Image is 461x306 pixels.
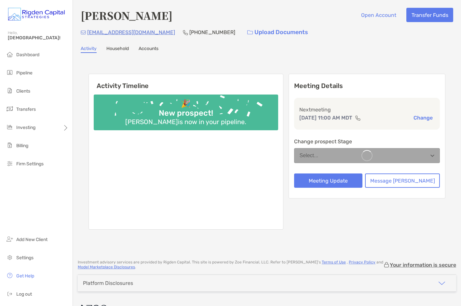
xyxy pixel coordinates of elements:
span: Billing [16,143,28,148]
a: Activity [81,46,97,53]
span: Add New Client [16,237,47,242]
img: logout icon [6,290,14,298]
p: Change prospect Stage [294,137,440,146]
button: Message [PERSON_NAME] [365,173,440,188]
img: Email Icon [81,31,86,34]
span: Get Help [16,273,34,279]
a: Privacy Policy [349,260,375,264]
button: Meeting Update [294,173,363,188]
img: investing icon [6,123,14,131]
div: Platform Disclosures [83,280,133,286]
span: Clients [16,88,30,94]
span: Settings [16,255,34,261]
span: Investing [16,125,35,130]
img: firm-settings icon [6,159,14,167]
span: Pipeline [16,70,33,76]
span: Dashboard [16,52,39,57]
img: button icon [247,30,253,35]
button: Change [412,114,435,121]
span: Firm Settings [16,161,44,167]
a: Household [106,46,129,53]
a: Model Marketplace Disclosures [78,265,135,269]
img: get-help icon [6,272,14,279]
img: add_new_client icon [6,235,14,243]
div: New prospect! [156,108,216,118]
p: Investment advisory services are provided by Rigden Capital . This site is powered by Zoe Financi... [78,260,383,270]
img: Zoe Logo [8,3,65,26]
span: [DEMOGRAPHIC_DATA]! [8,35,69,41]
button: Transfer Funds [406,8,453,22]
img: pipeline icon [6,69,14,76]
img: clients icon [6,87,14,95]
div: [PERSON_NAME] is now in your pipeline. [123,118,249,126]
p: Meeting Details [294,82,440,90]
p: Next meeting [299,106,435,114]
img: billing icon [6,141,14,149]
p: [PHONE_NUMBER] [189,28,235,36]
div: 🎉 [178,99,193,108]
h4: [PERSON_NAME] [81,8,172,23]
a: Accounts [139,46,158,53]
img: settings icon [6,253,14,261]
img: transfers icon [6,105,14,113]
img: Phone Icon [183,30,188,35]
span: Log out [16,291,32,297]
p: [DATE] 11:00 AM MDT [299,114,352,122]
p: Your information is secure [390,262,456,268]
button: Open Account [356,8,401,22]
img: dashboard icon [6,50,14,58]
img: communication type [355,115,361,121]
span: Transfers [16,107,36,112]
img: icon arrow [438,279,446,287]
a: Upload Documents [243,25,312,39]
p: [EMAIL_ADDRESS][DOMAIN_NAME] [87,28,175,36]
h6: Activity Timeline [89,74,283,90]
a: Terms of Use [322,260,346,264]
